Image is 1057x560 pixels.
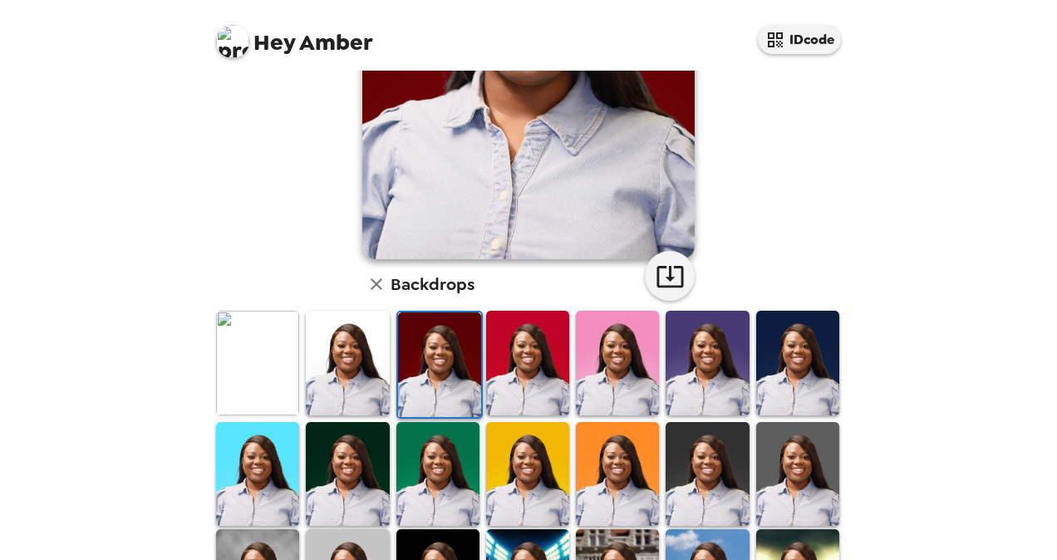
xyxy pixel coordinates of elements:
img: profile pic [216,25,249,58]
button: IDcode [758,25,841,54]
span: Amber [216,17,373,54]
h6: Backdrops [391,271,474,297]
img: Original [216,311,299,415]
span: Hey [253,27,295,57]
